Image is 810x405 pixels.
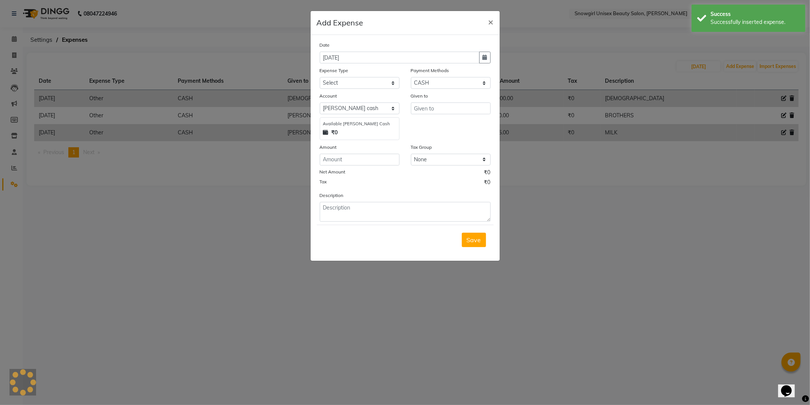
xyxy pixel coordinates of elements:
label: Net Amount [320,169,346,175]
span: × [488,16,494,27]
label: Expense Type [320,67,349,74]
input: Amount [320,154,399,165]
div: Available [PERSON_NAME] Cash [323,121,396,127]
label: Given to [411,93,428,99]
label: Tax [320,178,327,185]
h5: Add Expense [317,17,363,28]
label: Amount [320,144,337,151]
div: Success [711,10,800,18]
span: ₹0 [484,178,491,188]
span: Save [467,236,481,244]
label: Account [320,93,337,99]
iframe: chat widget [778,375,802,397]
label: Payment Methods [411,67,449,74]
label: Tax Group [411,144,432,151]
button: Close [482,11,500,32]
button: Save [462,233,486,247]
label: Description [320,192,344,199]
div: Successfully inserted expense. [711,18,800,26]
span: ₹0 [484,169,491,178]
label: Date [320,42,330,49]
input: Given to [411,102,491,114]
strong: ₹0 [332,129,338,137]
